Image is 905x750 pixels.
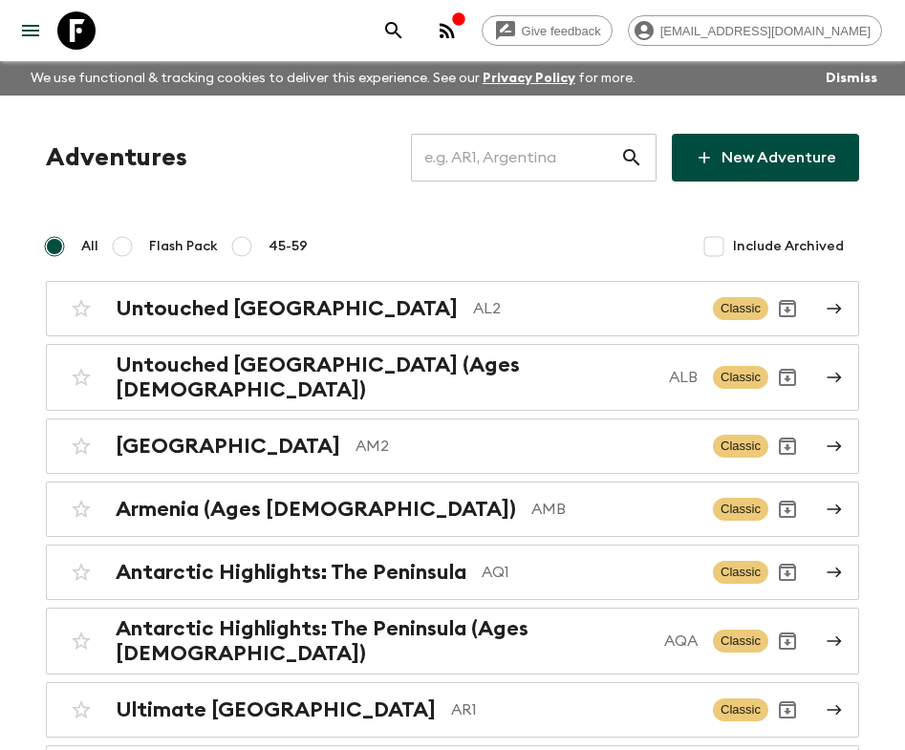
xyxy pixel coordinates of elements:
[628,15,882,46] div: [EMAIL_ADDRESS][DOMAIN_NAME]
[768,490,807,528] button: Archive
[116,353,654,402] h2: Untouched [GEOGRAPHIC_DATA] (Ages [DEMOGRAPHIC_DATA])
[511,24,612,38] span: Give feedback
[713,366,768,389] span: Classic
[650,24,881,38] span: [EMAIL_ADDRESS][DOMAIN_NAME]
[768,553,807,591] button: Archive
[116,296,458,321] h2: Untouched [GEOGRAPHIC_DATA]
[482,561,698,584] p: AQ1
[46,682,859,738] a: Ultimate [GEOGRAPHIC_DATA]AR1ClassicArchive
[46,608,859,675] a: Antarctic Highlights: The Peninsula (Ages [DEMOGRAPHIC_DATA])AQAClassicArchive
[473,297,698,320] p: AL2
[149,237,218,256] span: Flash Pack
[11,11,50,50] button: menu
[664,630,698,653] p: AQA
[713,435,768,458] span: Classic
[768,622,807,660] button: Archive
[713,630,768,653] span: Classic
[46,482,859,537] a: Armenia (Ages [DEMOGRAPHIC_DATA])AMBClassicArchive
[672,134,859,182] a: New Adventure
[375,11,413,50] button: search adventures
[821,65,882,92] button: Dismiss
[733,237,844,256] span: Include Archived
[46,545,859,600] a: Antarctic Highlights: The PeninsulaAQ1ClassicArchive
[269,237,308,256] span: 45-59
[46,418,859,474] a: [GEOGRAPHIC_DATA]AM2ClassicArchive
[116,616,649,666] h2: Antarctic Highlights: The Peninsula (Ages [DEMOGRAPHIC_DATA])
[713,561,768,584] span: Classic
[46,281,859,336] a: Untouched [GEOGRAPHIC_DATA]AL2ClassicArchive
[116,697,436,722] h2: Ultimate [GEOGRAPHIC_DATA]
[46,344,859,411] a: Untouched [GEOGRAPHIC_DATA] (Ages [DEMOGRAPHIC_DATA])ALBClassicArchive
[483,72,575,85] a: Privacy Policy
[713,297,768,320] span: Classic
[713,698,768,721] span: Classic
[482,15,613,46] a: Give feedback
[411,131,620,184] input: e.g. AR1, Argentina
[768,358,807,396] button: Archive
[531,498,698,521] p: AMB
[46,139,187,177] h1: Adventures
[768,691,807,729] button: Archive
[356,435,698,458] p: AM2
[116,434,340,459] h2: [GEOGRAPHIC_DATA]
[669,366,698,389] p: ALB
[451,698,698,721] p: AR1
[768,289,807,328] button: Archive
[23,61,643,96] p: We use functional & tracking cookies to deliver this experience. See our for more.
[768,427,807,465] button: Archive
[713,498,768,521] span: Classic
[81,237,98,256] span: All
[116,497,516,522] h2: Armenia (Ages [DEMOGRAPHIC_DATA])
[116,560,466,585] h2: Antarctic Highlights: The Peninsula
